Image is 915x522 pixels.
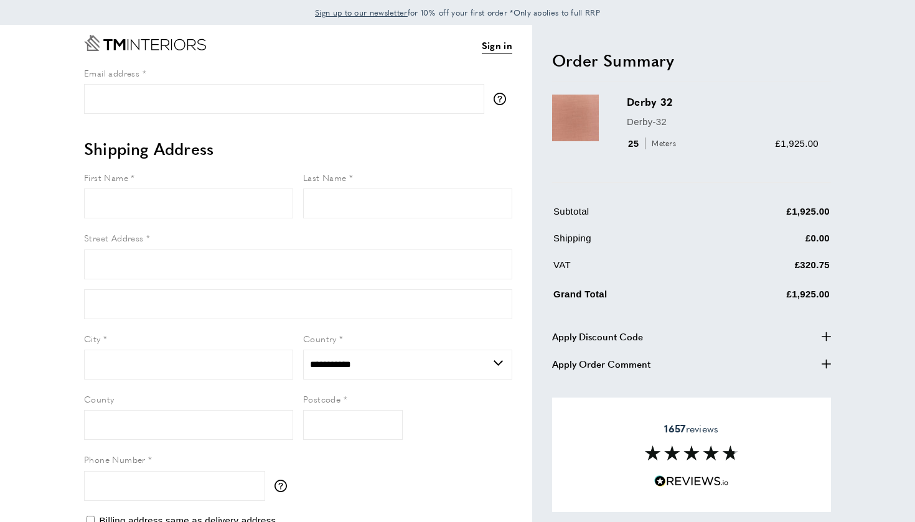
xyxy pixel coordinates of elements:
td: £1,925.00 [707,204,830,228]
span: Last Name [303,171,347,184]
td: £0.00 [707,231,830,255]
td: Subtotal [553,204,706,228]
span: reviews [664,422,718,435]
img: Derby 32 [552,95,599,141]
td: Shipping [553,231,706,255]
p: Derby-32 [627,114,819,129]
h2: Order Summary [552,49,831,72]
h3: Derby 32 [627,95,819,109]
div: 25 [627,136,680,151]
img: Reviews.io 5 stars [654,475,729,487]
td: £320.75 [707,258,830,282]
a: Sign up to our newsletter [315,6,408,19]
button: More information [274,480,293,492]
span: Apply Order Comment [552,357,650,371]
img: Reviews section [645,445,738,460]
span: County [84,393,114,405]
span: for 10% off your first order *Only applies to full RRP [315,7,600,18]
a: Sign in [482,38,512,54]
span: Street Address [84,231,144,244]
span: Apply Discount Code [552,329,643,344]
span: £1,925.00 [776,138,819,149]
button: More information [494,93,512,105]
span: First Name [84,171,128,184]
span: City [84,332,101,345]
td: Grand Total [553,284,706,311]
span: Email address [84,67,139,79]
span: Sign up to our newsletter [315,7,408,18]
h2: Shipping Address [84,137,512,160]
span: Phone Number [84,453,146,465]
span: Postcode [303,393,340,405]
a: Go to Home page [84,35,206,51]
span: Country [303,332,337,345]
span: Meters [645,137,679,149]
td: VAT [553,258,706,282]
strong: 1657 [664,421,685,436]
td: £1,925.00 [707,284,830,311]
